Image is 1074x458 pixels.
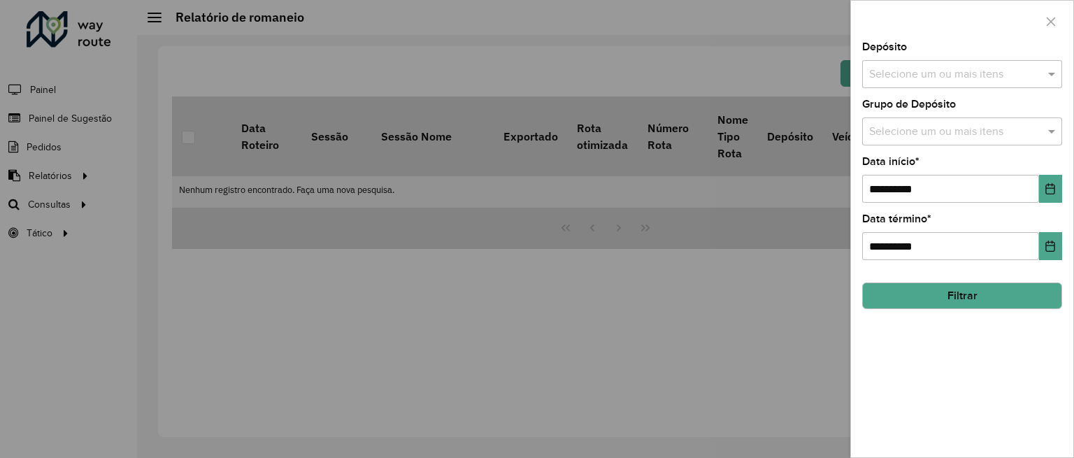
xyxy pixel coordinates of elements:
button: Choose Date [1039,175,1062,203]
label: Grupo de Depósito [862,96,956,113]
button: Filtrar [862,282,1062,309]
label: Data início [862,153,919,170]
button: Choose Date [1039,232,1062,260]
label: Depósito [862,38,907,55]
label: Data término [862,210,931,227]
